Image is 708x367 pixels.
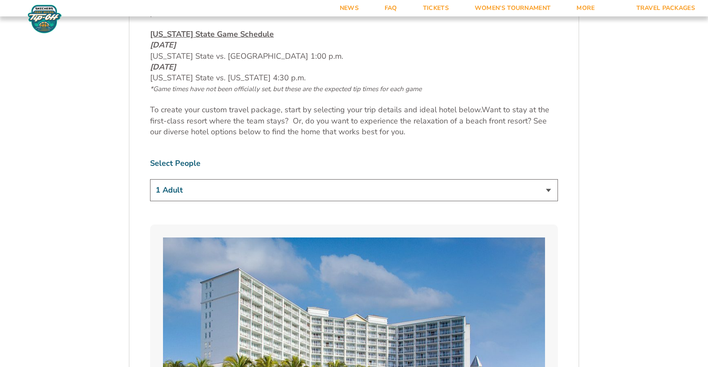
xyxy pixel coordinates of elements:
[26,4,63,34] img: Fort Myers Tip-Off
[150,104,558,137] p: Want to stay at the first-class resort where the team stays? Or, do you want to experience the re...
[150,29,274,39] span: [US_STATE] State Game Schedule
[150,104,482,115] span: To create your custom travel package, start by selecting your trip details and ideal hotel below.
[150,40,176,50] em: [DATE]
[150,85,422,93] span: *Game times have not been officially set, but these are the expected tip times for each game
[150,62,176,72] em: [DATE]
[150,158,558,169] label: Select People
[150,40,422,94] span: [US_STATE] State vs. [GEOGRAPHIC_DATA] 1:00 p.m. [US_STATE] State vs. [US_STATE] 4:30 p.m.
